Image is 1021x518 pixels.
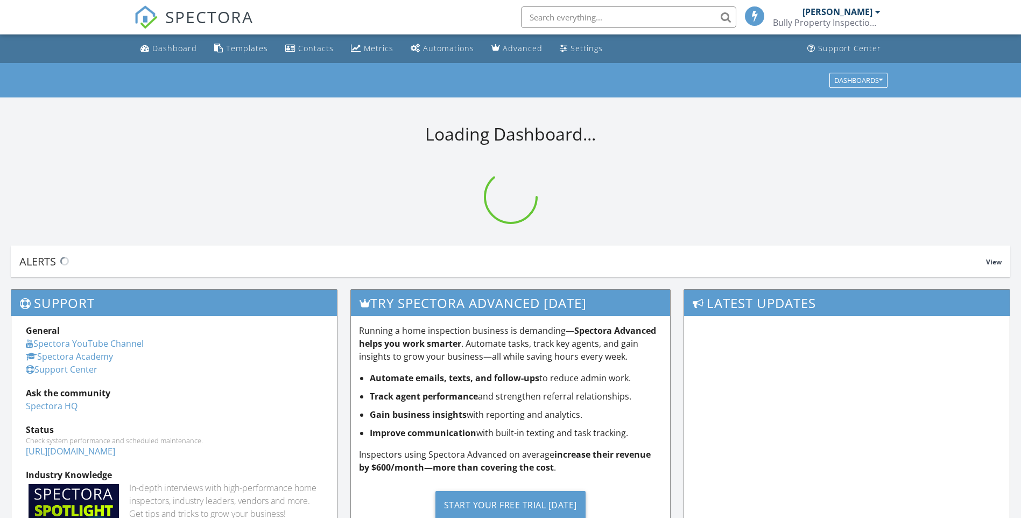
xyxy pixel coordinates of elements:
[370,427,476,439] strong: Improve communication
[803,39,885,59] a: Support Center
[11,290,337,316] h3: Support
[26,436,322,445] div: Check system performance and scheduled maintenance.
[134,15,254,37] a: SPECTORA
[26,325,60,337] strong: General
[26,400,78,412] a: Spectora HQ
[834,76,883,84] div: Dashboards
[351,290,670,316] h3: Try spectora advanced [DATE]
[370,390,662,403] li: and strengthen referral relationships.
[26,468,322,481] div: Industry Knowledge
[359,324,662,363] p: Running a home inspection business is demanding— . Automate tasks, track key agents, and gain ins...
[26,445,115,457] a: [URL][DOMAIN_NAME]
[210,39,272,59] a: Templates
[370,372,662,384] li: to reduce admin work.
[986,257,1002,267] span: View
[359,449,651,473] strong: increase their revenue by $600/month—more than covering the cost
[165,5,254,28] span: SPECTORA
[26,423,322,436] div: Status
[26,363,97,375] a: Support Center
[370,372,539,384] strong: Automate emails, texts, and follow-ups
[364,43,393,53] div: Metrics
[773,17,881,28] div: Bully Property Inspections LLC
[152,43,197,53] div: Dashboard
[281,39,338,59] a: Contacts
[298,43,334,53] div: Contacts
[555,39,607,59] a: Settings
[359,325,656,349] strong: Spectora Advanced helps you work smarter
[521,6,736,28] input: Search everything...
[19,254,986,269] div: Alerts
[406,39,478,59] a: Automations (Basic)
[26,338,144,349] a: Spectora YouTube Channel
[503,43,543,53] div: Advanced
[347,39,398,59] a: Metrics
[136,39,201,59] a: Dashboard
[487,39,547,59] a: Advanced
[829,73,888,88] button: Dashboards
[370,426,662,439] li: with built-in texting and task tracking.
[818,43,881,53] div: Support Center
[26,387,322,400] div: Ask the community
[423,43,474,53] div: Automations
[134,5,158,29] img: The Best Home Inspection Software - Spectora
[370,409,467,421] strong: Gain business insights
[26,351,113,362] a: Spectora Academy
[370,390,478,402] strong: Track agent performance
[226,43,268,53] div: Templates
[684,290,1010,316] h3: Latest Updates
[370,408,662,421] li: with reporting and analytics.
[571,43,603,53] div: Settings
[359,448,662,474] p: Inspectors using Spectora Advanced on average .
[802,6,872,17] div: [PERSON_NAME]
